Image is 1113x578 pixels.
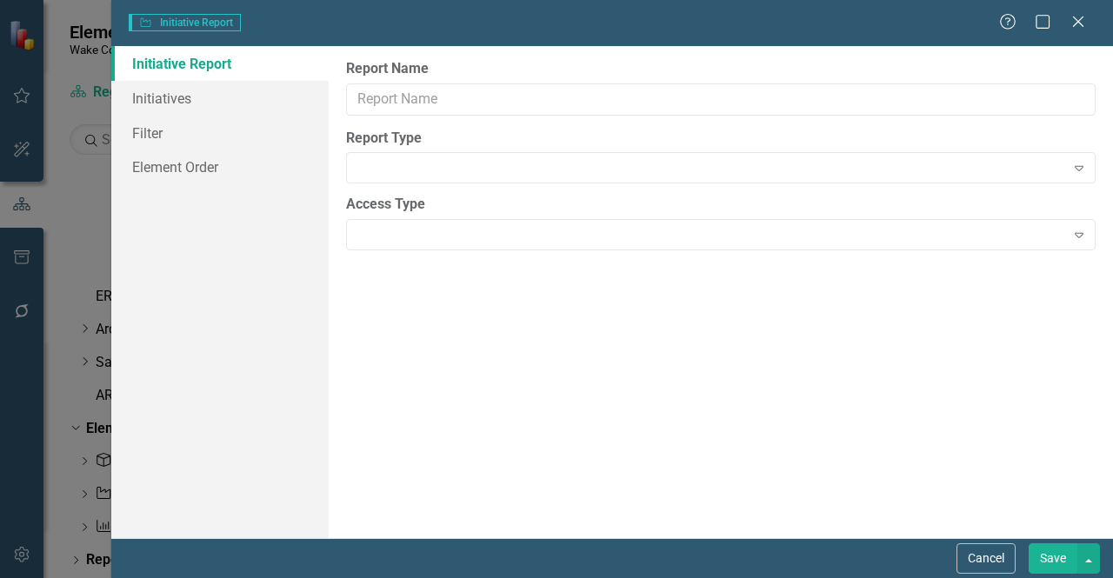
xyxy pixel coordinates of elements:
[111,116,329,150] a: Filter
[346,83,1096,116] input: Report Name
[111,149,329,184] a: Element Order
[111,81,329,116] a: Initiatives
[111,46,329,81] a: Initiative Report
[129,14,241,31] span: Initiative Report
[346,129,1096,149] label: Report Type
[1029,543,1077,574] button: Save
[956,543,1016,574] button: Cancel
[346,195,1096,215] label: Access Type
[346,59,1096,79] label: Report Name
